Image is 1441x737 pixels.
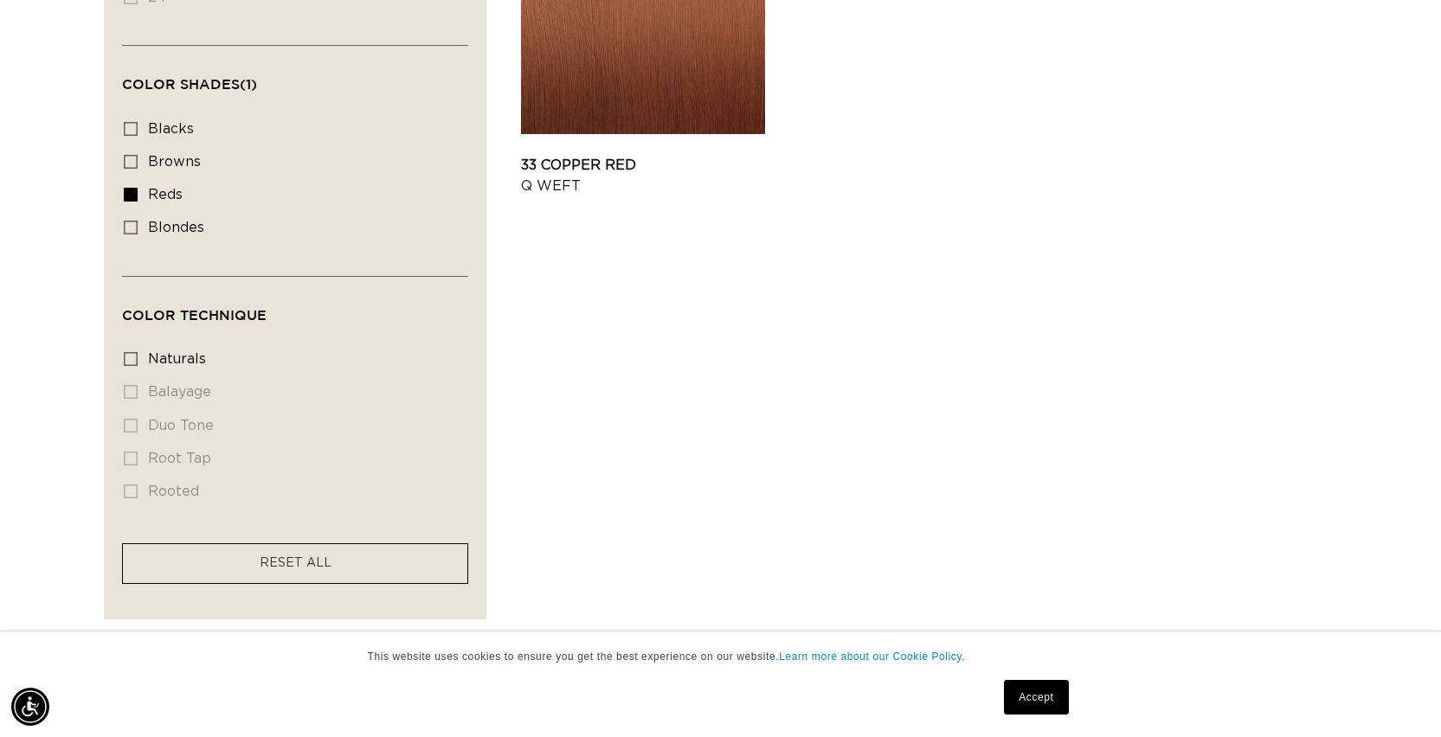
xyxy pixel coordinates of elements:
[1354,654,1441,737] iframe: Chat Widget
[260,553,331,574] a: RESET ALL
[148,155,201,169] span: browns
[521,155,765,196] a: 33 Copper Red Q Weft
[148,188,183,202] span: reds
[240,76,257,92] span: (1)
[122,46,468,108] summary: Color Shades (1 selected)
[779,650,965,663] a: Learn more about our Cookie Policy.
[368,649,1074,664] p: This website uses cookies to ensure you get the best experience on our website.
[1004,680,1068,715] a: Accept
[122,277,468,339] summary: Color Technique (0 selected)
[148,221,204,234] span: blondes
[122,76,257,92] span: Color Shades
[260,557,331,569] span: RESET ALL
[11,688,49,726] div: Accessibility Menu
[148,352,206,366] span: naturals
[122,307,267,323] span: Color Technique
[148,122,194,136] span: blacks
